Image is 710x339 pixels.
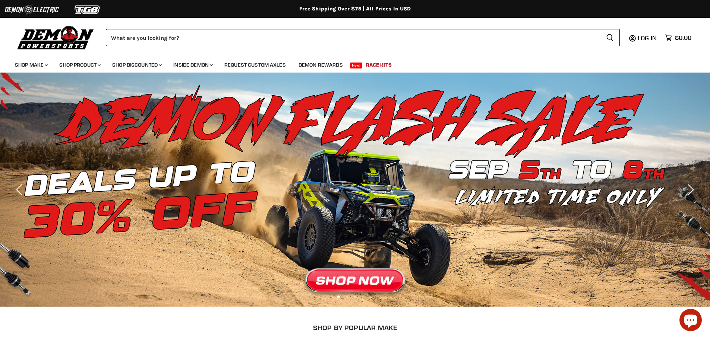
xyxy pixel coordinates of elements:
ul: Main menu [9,54,690,73]
img: Demon Powersports [15,24,97,51]
a: Shop Discounted [107,57,166,73]
form: Product [106,29,620,46]
button: Next [682,182,697,197]
a: Log in [634,35,661,41]
li: Page dot 1 [337,295,340,298]
span: Log in [638,34,657,42]
input: Search [106,29,600,46]
a: Race Kits [360,57,397,73]
a: $0.00 [661,32,695,43]
button: Previous [13,182,28,197]
h2: SHOP BY POPULAR MAKE [66,324,644,332]
img: TGB Logo 2 [60,3,116,17]
li: Page dot 5 [370,295,373,298]
li: Page dot 2 [345,295,348,298]
a: Shop Product [54,57,105,73]
inbox-online-store-chat: Shopify online store chat [677,309,704,333]
a: Demon Rewards [293,57,348,73]
div: Free Shipping Over $75 | All Prices In USD [57,6,653,12]
span: New! [350,63,363,68]
a: Request Custom Axles [219,57,291,73]
a: Shop Make [9,57,52,73]
a: Inside Demon [168,57,217,73]
span: $0.00 [675,34,691,41]
button: Search [600,29,620,46]
li: Page dot 4 [362,295,365,298]
img: Demon Electric Logo 2 [4,3,60,17]
li: Page dot 3 [354,295,356,298]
